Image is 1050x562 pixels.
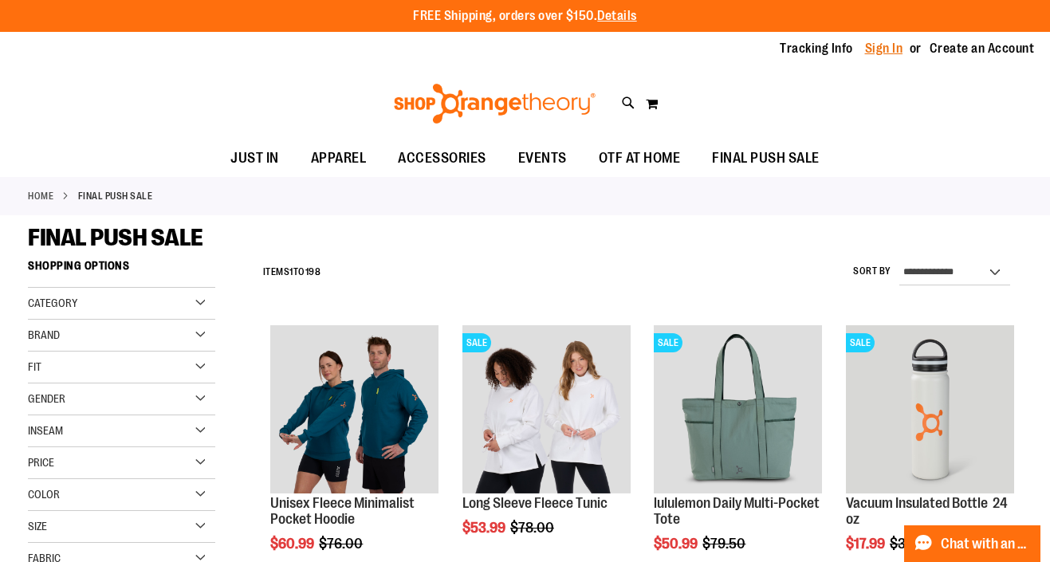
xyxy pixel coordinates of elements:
[28,520,47,533] span: Size
[382,140,502,177] a: ACCESSORIES
[462,325,631,496] a: Product image for Fleece Long SleeveSALE
[702,536,748,552] span: $79.50
[28,424,63,437] span: Inseam
[654,325,822,493] img: lululemon Daily Multi-Pocket Tote
[270,325,438,496] a: Unisex Fleece Minimalist Pocket Hoodie
[654,325,822,496] a: lululemon Daily Multi-Pocket ToteSALE
[518,140,567,176] span: EVENTS
[654,536,700,552] span: $50.99
[696,140,836,176] a: FINAL PUSH SALE
[214,140,295,177] a: JUST IN
[502,140,583,177] a: EVENTS
[289,266,293,277] span: 1
[930,40,1035,57] a: Create an Account
[311,140,367,176] span: APPAREL
[28,328,60,341] span: Brand
[413,7,637,26] p: FREE Shipping, orders over $150.
[28,456,54,469] span: Price
[295,140,383,177] a: APPAREL
[28,224,203,251] span: FINAL PUSH SALE
[941,536,1031,552] span: Chat with an Expert
[904,525,1041,562] button: Chat with an Expert
[597,9,637,23] a: Details
[305,266,321,277] span: 198
[780,40,853,57] a: Tracking Info
[599,140,681,176] span: OTF AT HOME
[853,265,891,278] label: Sort By
[846,536,887,552] span: $17.99
[319,536,365,552] span: $76.00
[890,536,936,552] span: $33.90
[654,333,682,352] span: SALE
[712,140,820,176] span: FINAL PUSH SALE
[270,325,438,493] img: Unisex Fleece Minimalist Pocket Hoodie
[583,140,697,177] a: OTF AT HOME
[846,325,1014,493] img: Vacuum Insulated Bottle 24 oz
[865,40,903,57] a: Sign In
[28,189,53,203] a: Home
[28,360,41,373] span: Fit
[462,333,491,352] span: SALE
[28,392,65,405] span: Gender
[846,333,875,352] span: SALE
[510,520,556,536] span: $78.00
[270,536,317,552] span: $60.99
[78,189,153,203] strong: FINAL PUSH SALE
[462,520,508,536] span: $53.99
[846,495,1010,527] a: Vacuum Insulated Bottle 24 oz
[846,325,1014,496] a: Vacuum Insulated Bottle 24 ozSALE
[462,495,608,511] a: Long Sleeve Fleece Tunic
[28,297,77,309] span: Category
[230,140,279,176] span: JUST IN
[391,84,598,124] img: Shop Orangetheory
[462,325,631,493] img: Product image for Fleece Long Sleeve
[398,140,486,176] span: ACCESSORIES
[270,495,415,527] a: Unisex Fleece Minimalist Pocket Hoodie
[263,260,321,285] h2: Items to
[654,495,820,527] a: lululemon Daily Multi-Pocket Tote
[28,252,215,288] strong: Shopping Options
[28,488,60,501] span: Color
